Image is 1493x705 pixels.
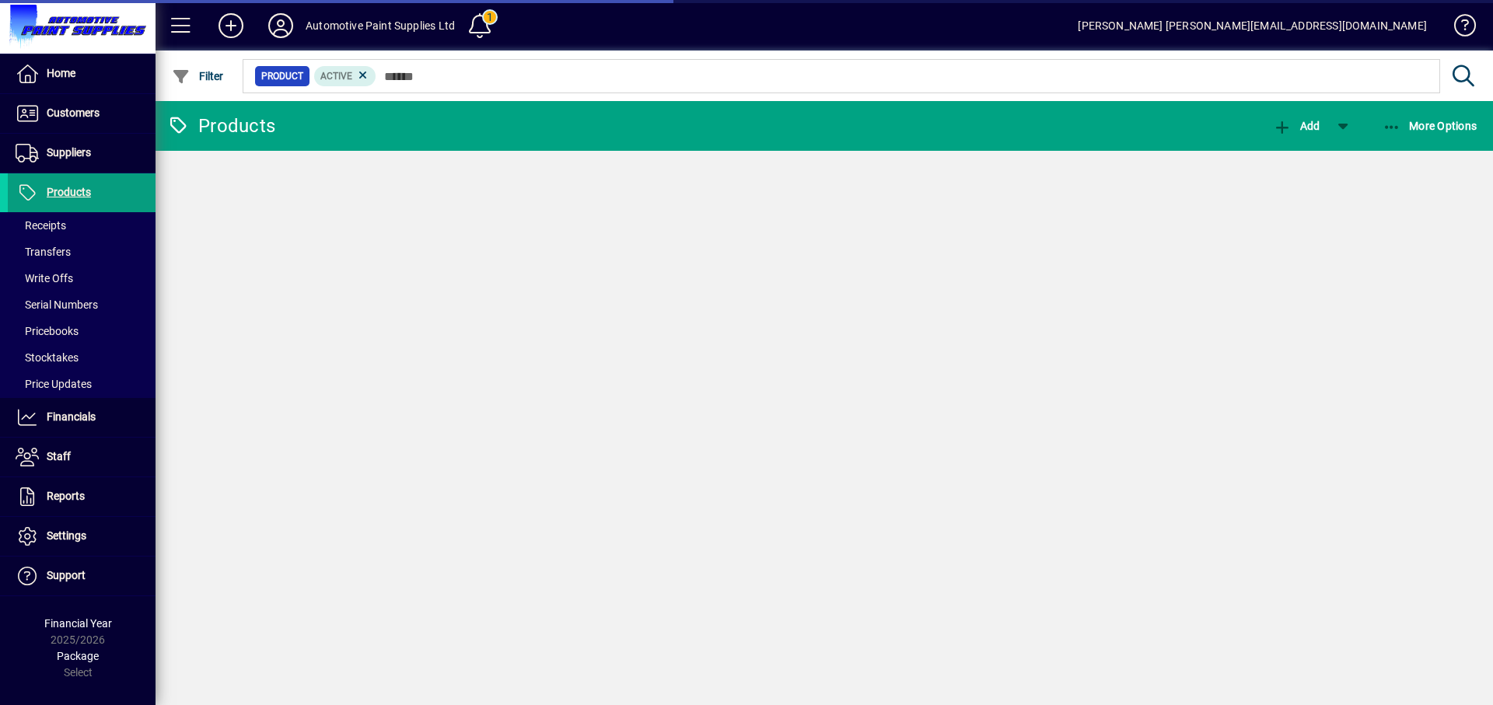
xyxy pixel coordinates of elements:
[47,490,85,502] span: Reports
[44,617,112,630] span: Financial Year
[8,398,156,437] a: Financials
[1442,3,1474,54] a: Knowledge Base
[8,517,156,556] a: Settings
[261,68,303,84] span: Product
[47,450,71,462] span: Staff
[8,438,156,476] a: Staff
[57,650,99,662] span: Package
[8,134,156,173] a: Suppliers
[16,378,92,390] span: Price Updates
[206,12,256,40] button: Add
[8,344,156,371] a: Stocktakes
[8,239,156,265] a: Transfers
[16,351,79,364] span: Stocktakes
[256,12,306,40] button: Profile
[167,113,275,138] div: Products
[306,13,455,38] div: Automotive Paint Supplies Ltd
[314,66,376,86] mat-chip: Activation Status: Active
[8,94,156,133] a: Customers
[16,298,98,311] span: Serial Numbers
[47,569,86,581] span: Support
[168,62,228,90] button: Filter
[8,371,156,397] a: Price Updates
[47,146,91,159] span: Suppliers
[47,410,96,423] span: Financials
[16,272,73,284] span: Write Offs
[47,186,91,198] span: Products
[16,219,66,232] span: Receipts
[47,67,75,79] span: Home
[47,529,86,542] span: Settings
[1383,120,1477,132] span: More Options
[8,54,156,93] a: Home
[16,325,79,337] span: Pricebooks
[8,212,156,239] a: Receipts
[47,106,100,119] span: Customers
[8,265,156,291] a: Write Offs
[1078,13,1427,38] div: [PERSON_NAME] [PERSON_NAME][EMAIL_ADDRESS][DOMAIN_NAME]
[8,477,156,516] a: Reports
[8,557,156,595] a: Support
[320,71,352,82] span: Active
[8,318,156,344] a: Pricebooks
[8,291,156,318] a: Serial Numbers
[16,246,71,258] span: Transfers
[1269,112,1323,140] button: Add
[1379,112,1481,140] button: More Options
[172,70,224,82] span: Filter
[1273,120,1320,132] span: Add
